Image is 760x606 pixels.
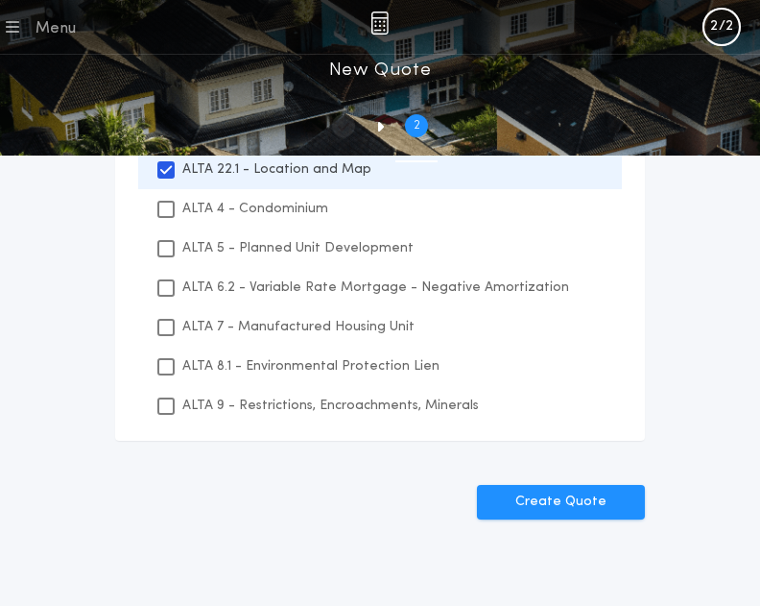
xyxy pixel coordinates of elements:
[329,55,431,85] h1: New Quote
[477,485,645,520] button: Create Quote
[182,317,415,337] p: ALTA 7 - Manufactured Housing Unit
[182,159,371,180] p: ALTA 22.1 - Location and Map
[182,396,479,416] p: ALTA 9 - Restrictions, Encroachments, Minerals
[182,356,439,376] p: ALTA 8.1 - Environmental Protection Lien
[370,12,389,35] img: img
[182,278,569,298] p: ALTA 6.2 - Variable Rate Mortgage - Negative Amortization
[182,238,414,258] p: ALTA 5 - Planned Unit Development
[414,118,420,133] h2: 2
[182,199,328,219] p: ALTA 4 - Condominium
[115,134,645,441] ul: Select Endorsements
[35,17,76,40] div: Menu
